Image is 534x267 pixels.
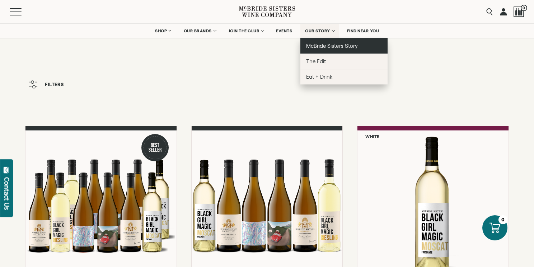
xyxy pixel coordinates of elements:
[150,24,175,38] a: SHOP
[3,177,10,210] div: Contact Us
[305,28,330,33] span: OUR STORY
[306,43,357,49] span: McBride Sisters Story
[229,28,259,33] span: JOIN THE CLUB
[306,58,326,64] span: The Edit
[300,24,339,38] a: OUR STORY
[300,69,388,84] a: Eat + Drink
[521,5,527,11] span: 0
[45,82,64,87] span: Filters
[184,28,212,33] span: OUR BRANDS
[306,74,333,80] span: Eat + Drink
[300,54,388,69] a: The Edit
[300,38,388,54] a: McBride Sisters Story
[498,215,507,224] div: 0
[342,24,384,38] a: FIND NEAR YOU
[155,28,167,33] span: SHOP
[365,134,379,139] h6: White
[25,77,67,92] button: Filters
[347,28,379,33] span: FIND NEAR YOU
[276,28,292,33] span: EVENTS
[10,8,36,15] button: Mobile Menu Trigger
[224,24,268,38] a: JOIN THE CLUB
[179,24,220,38] a: OUR BRANDS
[271,24,297,38] a: EVENTS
